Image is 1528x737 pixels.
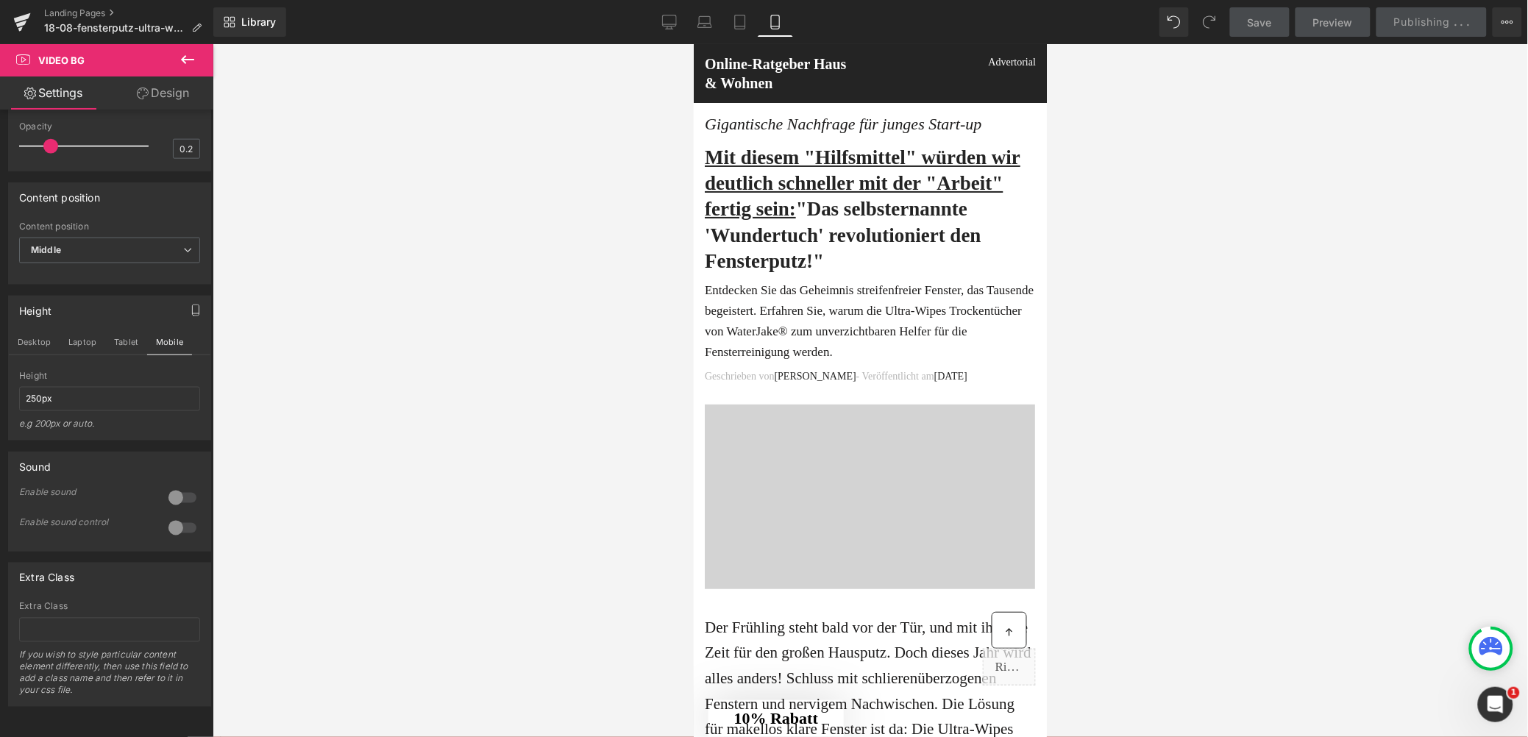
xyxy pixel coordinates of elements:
div: Opacity [19,121,200,132]
div: Content position [19,221,200,232]
span: Video Bg [38,54,85,66]
span: Preview [1313,15,1353,30]
span: Save [1248,15,1272,30]
a: Desktop [652,7,687,37]
i: Gigantische Nachfrage für junges Start-up [11,71,288,89]
button: Undo [1159,7,1189,37]
div: Extra Class [19,602,200,612]
h2: Online-Ratgeber Haus & Wohnen [11,10,166,49]
button: Desktop [9,330,60,355]
div: Height [19,296,51,317]
u: Mit diesem "Hilfsmittel" würden wir deutlich schneller mit der "Arbeit" fertig sein: [11,102,327,176]
iframe: Intercom live chat [1478,687,1513,722]
span: 18-08-fensterputz-ultra-wipes-tuch-adv-v20-redtrack [44,22,185,34]
h1: "Das selbsternannte 'Wundertuch' revolutioniert den Fensterputz!" [11,101,341,229]
p: Der Frühling steht bald vor der Tür, und mit ihm die Zeit für den großen Hausputz. Doch dieses Ja... [11,571,341,724]
a: Design [110,76,216,110]
b: Middle [31,244,61,255]
button: Tablet [105,330,147,355]
button: Laptop [60,330,105,355]
font: [PERSON_NAME] [80,327,162,338]
div: Height [19,371,200,381]
span: 1 [1508,687,1520,699]
button: More [1493,7,1522,37]
a: Preview [1296,7,1371,37]
span: [DATE] [241,327,274,338]
div: Enable sound control [19,518,152,528]
a: Tablet [722,7,758,37]
a: Laptop [687,7,722,37]
button: Redo [1195,7,1224,37]
div: Sound [19,452,51,473]
div: If you wish to style particular content element differently, then use this field to add a class n... [19,649,200,706]
p: Geschrieben von - Veröffentlicht am [11,324,341,340]
div: Enable sound [19,488,152,498]
button: Mobile [147,330,192,355]
p: Advertorial [188,10,342,26]
a: Landing Pages [44,7,213,19]
div: Extra Class [19,563,74,584]
div: e.g 200px or auto. [19,419,200,440]
p: Entdecken Sie das Geheimnis streifenfreier Fenster, das Tausende begeistert. Erfahren Sie, warum ... [11,236,341,318]
a: Mobile [758,7,793,37]
a: New Library [213,7,286,37]
span: Library [241,15,276,29]
div: Content position [19,183,100,204]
